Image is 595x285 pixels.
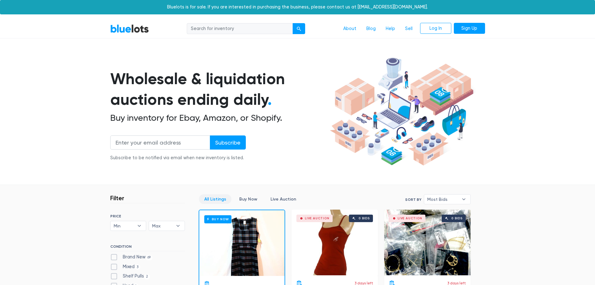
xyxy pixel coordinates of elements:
h3: Filter [110,194,124,202]
img: hero-ee84e7d0318cb26816c560f6b4441b76977f77a177738b4e94f68c95b2b83dbb.png [328,55,476,169]
a: Help [381,23,400,35]
span: Most Bids [427,195,459,204]
span: 3 [135,265,141,270]
label: Shelf Pulls [110,273,150,280]
div: Subscribe to be notified via email when new inventory is listed. [110,155,246,161]
h6: PRICE [110,214,185,218]
span: 2 [144,274,150,279]
b: ▾ [133,221,146,231]
a: All Listings [199,194,231,204]
h6: Buy Now [204,215,231,223]
input: Subscribe [210,135,246,150]
b: ▾ [171,221,185,231]
h6: CONDITION [110,244,185,251]
a: Live Auction 0 bids [291,210,378,275]
h2: Buy inventory for Ebay, Amazon, or Shopify. [110,113,328,123]
div: Live Auction [305,217,330,220]
input: Enter your email address [110,135,210,150]
div: 0 bids [359,217,370,220]
h1: Wholesale & liquidation auctions ending daily [110,69,328,110]
a: Buy Now [199,210,285,276]
label: Sort By [405,197,421,202]
span: Max [152,221,173,231]
a: Buy Now [234,194,263,204]
div: Live Auction [398,217,422,220]
a: Live Auction [265,194,301,204]
a: About [338,23,361,35]
label: Mixed [110,263,141,270]
a: Log In [420,23,451,34]
a: BlueLots [110,24,149,33]
a: Live Auction 0 bids [384,210,471,275]
b: ▾ [457,195,470,204]
span: . [268,90,272,109]
a: Sign Up [454,23,485,34]
span: 69 [146,255,153,260]
input: Search for inventory [187,23,293,34]
div: 0 bids [451,217,463,220]
span: Min [114,221,134,231]
label: Brand New [110,254,153,261]
a: Sell [400,23,418,35]
a: Blog [361,23,381,35]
